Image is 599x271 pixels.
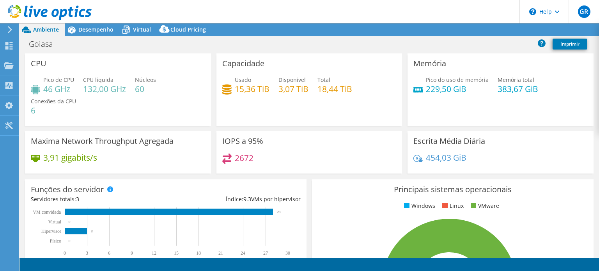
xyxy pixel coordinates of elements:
span: Ambiente [33,26,59,33]
h3: Escrita Média Diária [413,137,485,145]
span: Disponível [278,76,306,83]
h4: 15,36 TiB [235,85,269,93]
li: VMware [469,202,499,210]
text: 3 [91,229,93,233]
span: Pico do uso de memória [426,76,489,83]
text: 27 [263,250,268,256]
span: 9.3 [243,195,251,203]
text: 6 [108,250,110,256]
text: 24 [241,250,245,256]
span: Pico de CPU [43,76,74,83]
h4: 60 [135,85,156,93]
h3: CPU [31,59,46,68]
text: Hipervisor [41,228,61,234]
text: 18 [196,250,201,256]
div: Servidores totais: [31,195,166,204]
span: Cloud Pricing [170,26,206,33]
div: Índice: VMs por hipervisor [166,195,301,204]
span: CPU líquida [83,76,113,83]
text: 0 [64,250,66,256]
h3: Principais sistemas operacionais [318,185,588,194]
h4: 454,03 GiB [426,153,466,162]
text: Virtual [48,219,62,225]
h4: 2672 [235,154,253,162]
h4: 3,91 gigabits/s [43,153,97,162]
h1: Goiasa [25,40,65,48]
h4: 132,00 GHz [83,85,126,93]
h3: Funções do servidor [31,185,104,194]
h3: IOPS a 95% [222,137,263,145]
span: Usado [235,76,251,83]
span: Núcleos [135,76,156,83]
svg: \n [529,8,536,15]
text: 15 [174,250,179,256]
span: Virtual [133,26,151,33]
text: 0 [69,220,71,224]
a: Imprimir [553,39,587,50]
h4: 229,50 GiB [426,85,489,93]
span: Memória total [498,76,534,83]
span: Desempenho [78,26,113,33]
text: VM convidada [33,209,61,215]
li: Windows [402,202,435,210]
text: 30 [285,250,290,256]
h4: 6 [31,106,76,115]
h3: Capacidade [222,59,264,68]
span: Total [317,76,330,83]
h3: Maxima Network Throughput Agregada [31,137,174,145]
li: Linux [440,202,464,210]
text: 9 [131,250,133,256]
h4: 46 GHz [43,85,74,93]
tspan: Físico [50,238,61,244]
h4: 383,67 GiB [498,85,538,93]
span: GR [578,5,590,18]
text: 12 [152,250,156,256]
h3: Memória [413,59,446,68]
text: 28 [277,210,281,214]
h4: 3,07 TiB [278,85,308,93]
span: Conexões da CPU [31,97,76,105]
h4: 18,44 TiB [317,85,352,93]
text: 3 [86,250,88,256]
text: 0 [69,239,71,243]
text: 21 [218,250,223,256]
span: 3 [76,195,79,203]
